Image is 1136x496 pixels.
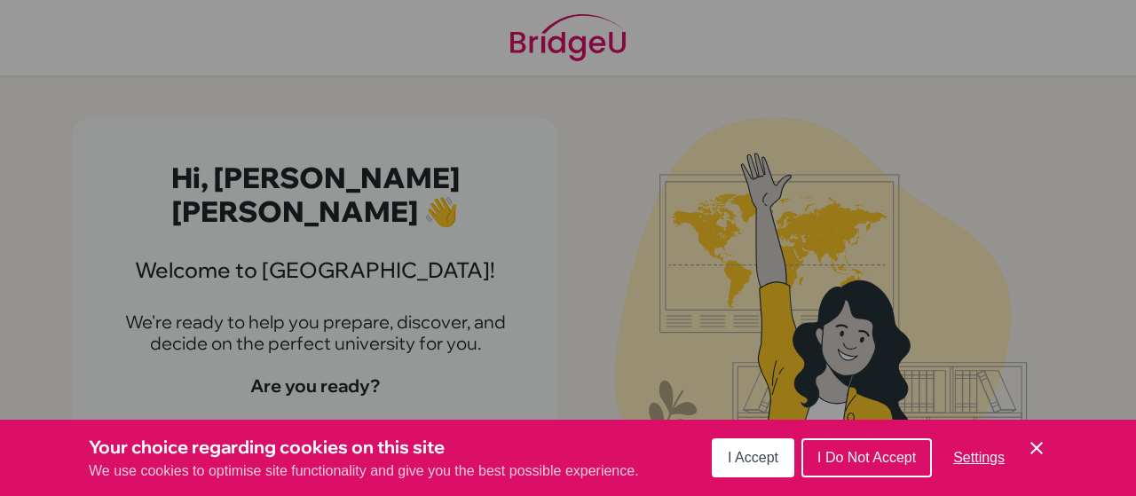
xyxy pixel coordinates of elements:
[801,438,932,477] button: I Do Not Accept
[89,434,639,461] h3: Your choice regarding cookies on this site
[939,440,1019,476] button: Settings
[89,461,639,482] p: We use cookies to optimise site functionality and give you the best possible experience.
[953,450,1005,465] span: Settings
[1026,437,1047,459] button: Save and close
[817,450,916,465] span: I Do Not Accept
[728,450,778,465] span: I Accept
[712,438,794,477] button: I Accept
